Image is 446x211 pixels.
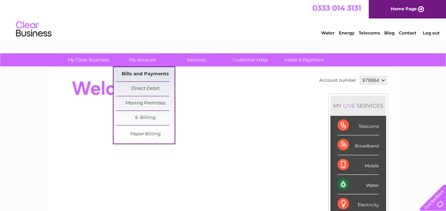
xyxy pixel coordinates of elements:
[116,82,175,96] a: Direct Debit
[359,30,380,36] a: Telecoms
[275,53,334,66] a: Make A Payment
[116,127,175,141] a: Paper Billing
[339,30,354,36] a: Energy
[59,53,118,66] a: My Clear Business
[116,67,175,81] a: Bills and Payments
[337,135,379,155] div: Broadband
[337,155,379,175] div: Mobile
[16,18,52,40] img: logo.png
[113,53,172,66] a: My Account
[321,30,335,36] a: Water
[167,53,226,66] a: Services
[384,30,395,36] a: Blog
[116,111,175,125] a: E-Billing
[312,4,361,12] a: 0333 014 3131
[423,30,439,36] a: Log out
[221,53,280,66] a: Customer Help
[318,74,358,86] td: Account number
[337,116,379,135] div: Telecoms
[399,30,416,36] a: Contact
[342,102,357,109] div: LIVE
[330,96,386,116] div: MY SERVICES
[56,4,391,34] div: Clear Business is a trading name of Verastar Limited (registered in [GEOGRAPHIC_DATA] No. 3667643...
[116,96,175,110] a: Moving Premises
[337,175,379,194] div: Water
